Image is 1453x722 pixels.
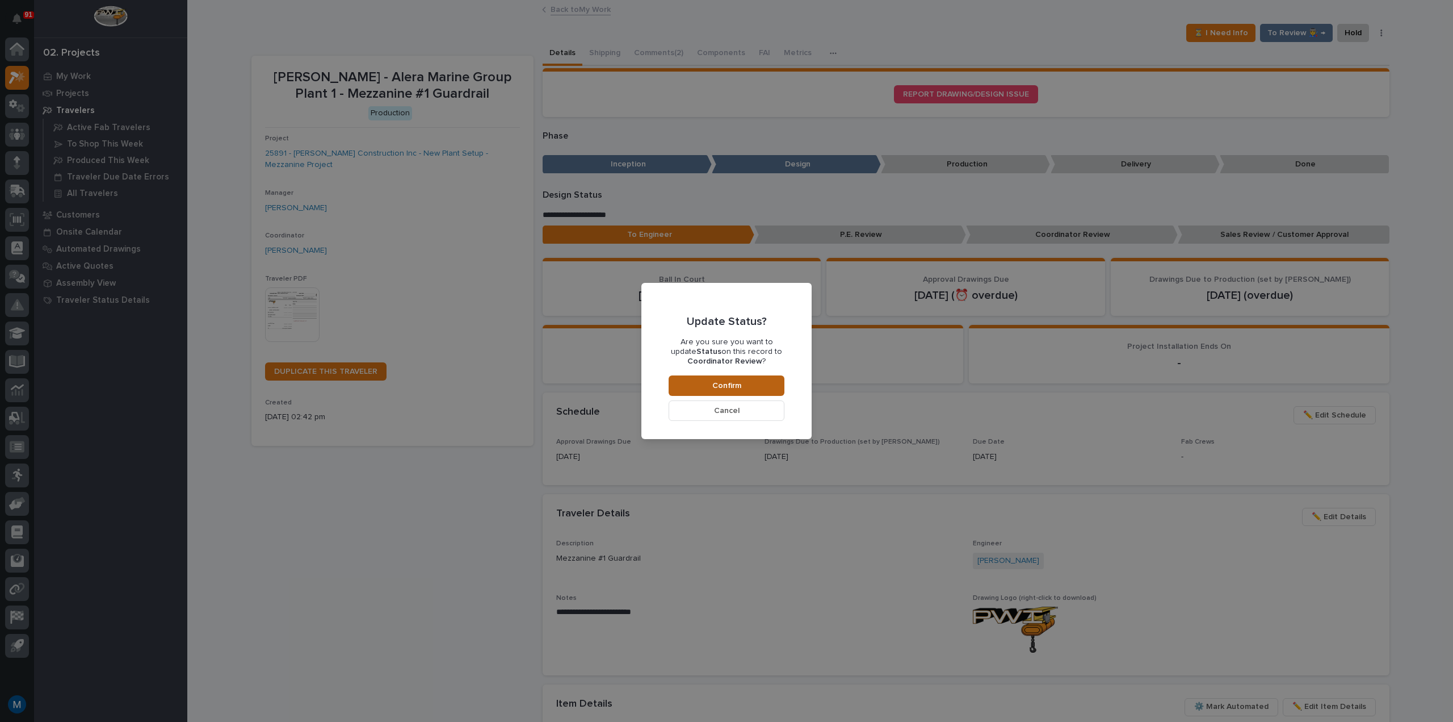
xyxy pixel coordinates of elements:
span: Cancel [714,406,740,416]
b: Status [696,348,721,356]
p: Are you sure you want to update on this record to ? [669,337,784,366]
b: Coordinator Review [687,357,762,365]
p: Update Status? [687,315,767,328]
button: Cancel [669,400,784,421]
span: Confirm [712,381,741,391]
button: Confirm [669,375,784,396]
